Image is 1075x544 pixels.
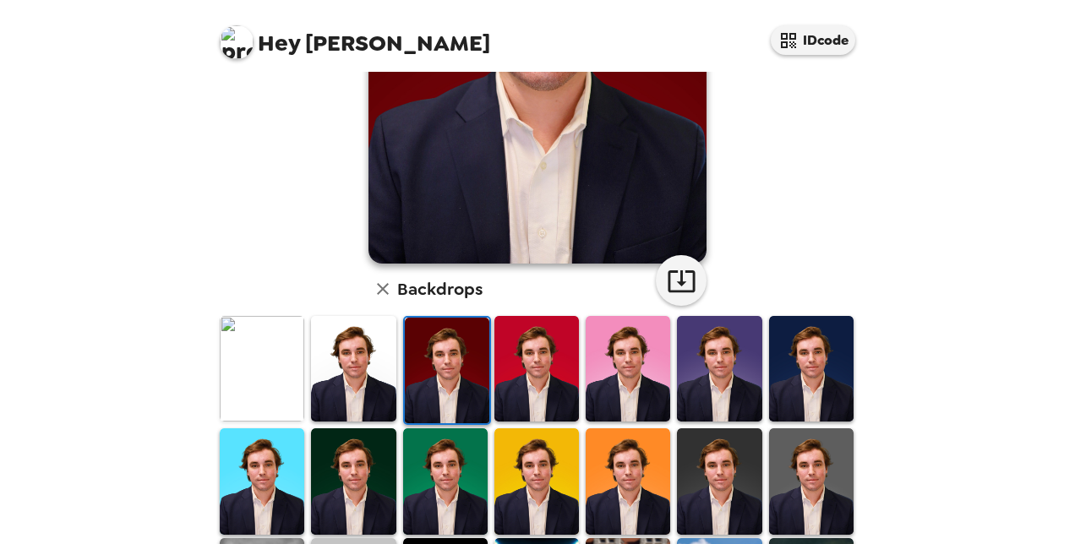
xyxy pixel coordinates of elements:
img: Original [220,316,304,422]
h6: Backdrops [397,275,483,302]
button: IDcode [771,25,855,55]
span: [PERSON_NAME] [220,17,490,55]
span: Hey [258,28,300,58]
img: profile pic [220,25,254,59]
